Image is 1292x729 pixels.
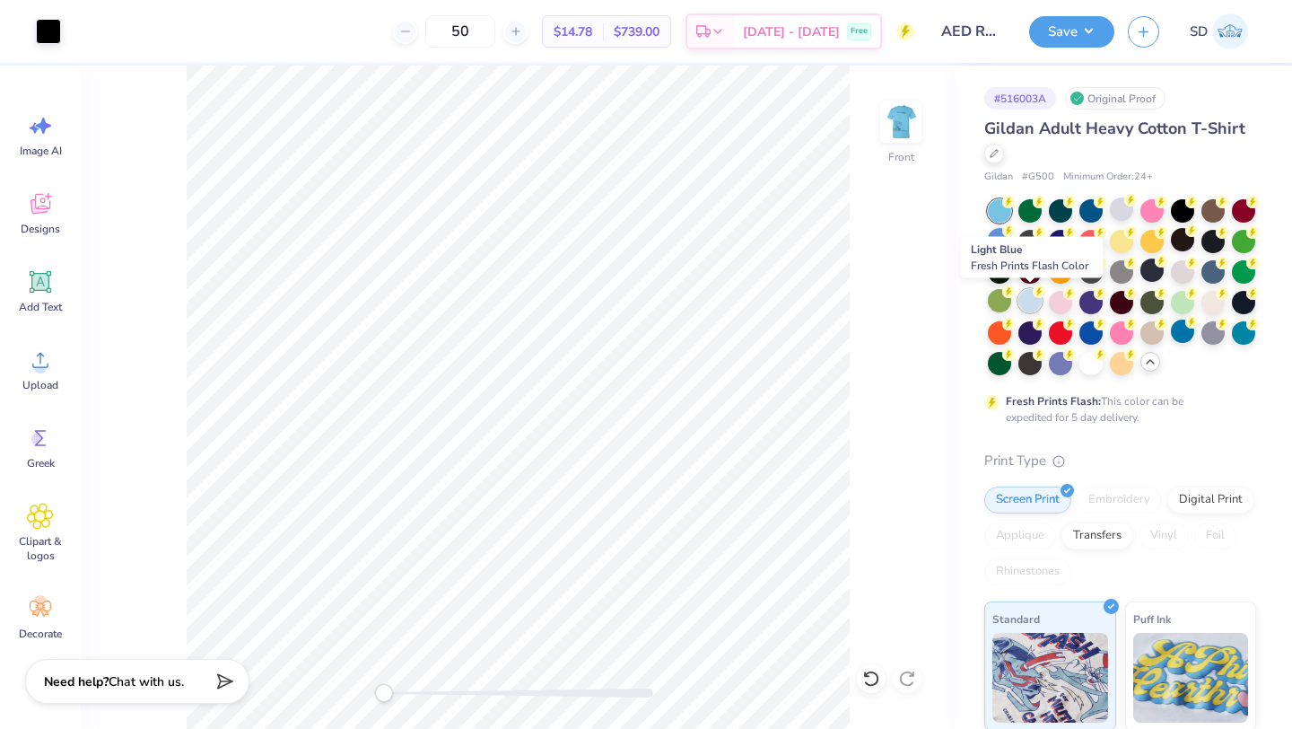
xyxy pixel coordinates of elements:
[11,534,70,563] span: Clipart & logos
[614,22,659,41] span: $739.00
[1194,523,1236,549] div: Foil
[984,487,1071,514] div: Screen Print
[1065,87,1165,110] div: Original Proof
[743,22,840,41] span: [DATE] - [DATE]
[883,104,919,140] img: Front
[984,170,1013,185] span: Gildan
[109,673,184,690] span: Chat with us.
[1063,170,1153,185] span: Minimum Order: 24 +
[984,451,1256,471] div: Print Type
[992,633,1108,723] img: Standard
[1133,610,1171,628] span: Puff Ink
[19,627,62,641] span: Decorate
[425,15,495,48] input: – –
[44,673,109,690] strong: Need help?
[984,558,1071,585] div: Rhinestones
[554,22,592,41] span: $14.78
[888,149,914,165] div: Front
[984,523,1056,549] div: Applique
[27,456,55,470] span: Greek
[21,222,60,236] span: Designs
[1212,13,1248,49] img: Sofia Diep
[1077,487,1162,514] div: Embroidery
[851,25,868,38] span: Free
[961,237,1104,278] div: Light Blue
[984,118,1245,139] span: Gildan Adult Heavy Cotton T-Shirt
[1061,523,1133,549] div: Transfers
[1022,170,1054,185] span: # G500
[1029,16,1114,48] button: Save
[22,378,58,392] span: Upload
[928,13,1016,49] input: Untitled Design
[375,684,393,702] div: Accessibility label
[984,87,1056,110] div: # 516003A
[20,144,62,158] span: Image AI
[992,610,1040,628] span: Standard
[1190,22,1208,42] span: SD
[1139,523,1189,549] div: Vinyl
[1006,394,1101,408] strong: Fresh Prints Flash:
[1133,633,1249,723] img: Puff Ink
[1182,13,1256,49] a: SD
[971,259,1088,273] span: Fresh Prints Flash Color
[1006,393,1227,426] div: This color can be expedited for 5 day delivery.
[19,300,62,314] span: Add Text
[1167,487,1254,514] div: Digital Print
